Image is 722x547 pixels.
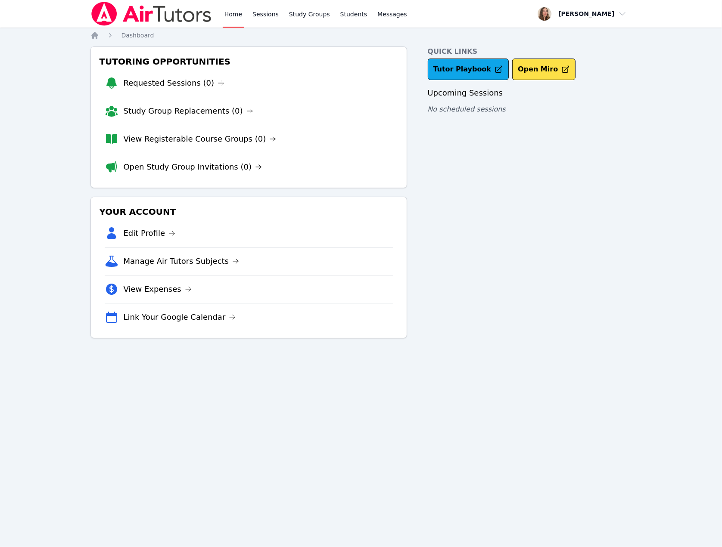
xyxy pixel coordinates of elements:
[124,133,277,145] a: View Registerable Course Groups (0)
[428,59,509,80] a: Tutor Playbook
[121,31,154,40] a: Dashboard
[124,105,253,117] a: Study Group Replacements (0)
[124,255,240,267] a: Manage Air Tutors Subjects
[124,283,192,295] a: View Expenses
[428,46,632,57] h4: Quick Links
[124,161,262,173] a: Open Study Group Invitations (0)
[98,54,400,69] h3: Tutoring Opportunities
[121,32,154,39] span: Dashboard
[90,31,632,40] nav: Breadcrumb
[98,204,400,219] h3: Your Account
[428,87,632,99] h3: Upcoming Sessions
[377,10,407,19] span: Messages
[90,2,212,26] img: Air Tutors
[428,105,506,113] span: No scheduled sessions
[512,59,576,80] button: Open Miro
[124,227,176,239] a: Edit Profile
[124,77,225,89] a: Requested Sessions (0)
[124,311,236,323] a: Link Your Google Calendar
